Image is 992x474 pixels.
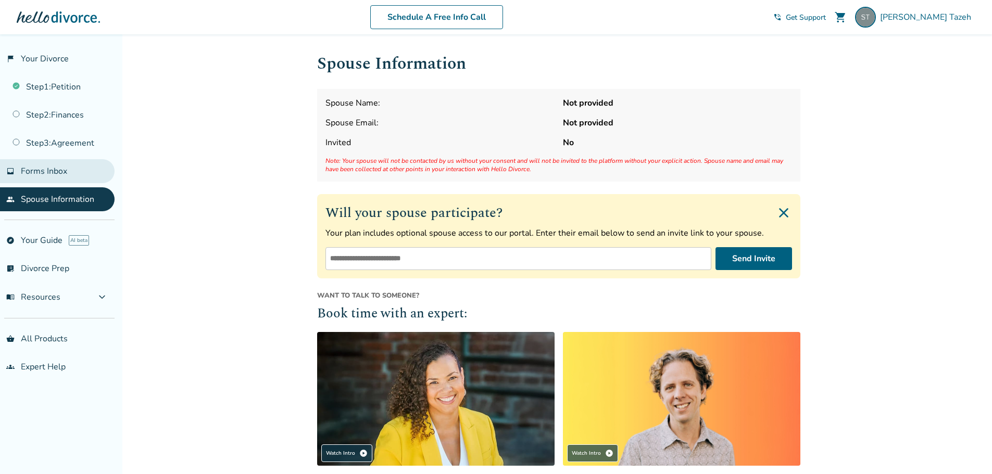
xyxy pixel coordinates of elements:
h1: Spouse Information [317,51,800,76]
a: Schedule A Free Info Call [370,5,503,29]
span: Get Support [786,12,826,22]
span: Resources [6,291,60,303]
span: Invited [325,137,555,148]
span: play_circle [359,449,368,457]
span: expand_more [96,291,108,303]
span: list_alt_check [6,264,15,273]
strong: No [563,137,792,148]
span: AI beta [69,235,89,246]
img: Close invite form [775,204,792,221]
img: James Traub [563,332,800,466]
div: Watch Intro [321,444,372,462]
span: Forms Inbox [21,165,67,177]
span: inbox [6,167,15,175]
span: shopping_cart [834,11,847,23]
span: menu_book [6,293,15,301]
span: Want to talk to someone? [317,291,800,300]
p: Your plan includes optional spouse access to our portal. Enter their email below to send an invit... [325,227,792,239]
span: play_circle [605,449,613,457]
a: phone_in_talkGet Support [773,12,826,22]
strong: Not provided [563,117,792,129]
h2: Book time with an expert: [317,304,800,324]
span: Spouse Email: [325,117,555,129]
span: shopping_basket [6,335,15,343]
span: groups [6,363,15,371]
span: explore [6,236,15,245]
h2: Will your spouse participate? [325,202,792,223]
div: Watch Intro [567,444,618,462]
span: phone_in_talk [773,13,782,21]
span: Note: Your spouse will not be contacted by us without your consent and will not be invited to the... [325,157,792,173]
span: Spouse Name: [325,97,555,109]
img: Claudia Brown Coulter [317,332,555,466]
iframe: Chat Widget [940,424,992,474]
span: people [6,195,15,203]
strong: Not provided [563,97,792,109]
button: Send Invite [715,247,792,270]
img: Sidney Tazeh [855,7,876,28]
span: [PERSON_NAME] Tazeh [880,11,975,23]
span: flag_2 [6,55,15,63]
